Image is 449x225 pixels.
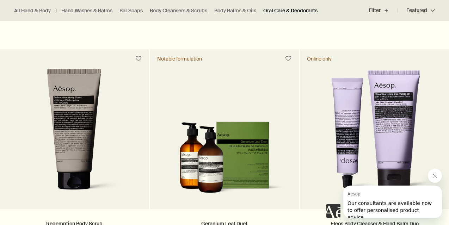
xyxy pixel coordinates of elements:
button: Save to cabinet [132,52,145,65]
img: Redemption Body Scrub in grey tube [19,69,129,199]
span: Our consultants are available now to offer personalised product advice. [4,15,88,35]
img: Eleos Nourishing Body Cleanser and Eleos Aromatique Hand Balm. [317,69,432,199]
button: Save to cabinet [282,52,295,65]
a: Eleos Nourishing Body Cleanser and Eleos Aromatique Hand Balm. [300,68,449,209]
a: Body Balms & Oils [214,7,256,14]
a: Bar Soaps [119,7,143,14]
a: Geranium Leaf Duet in outer carton [150,68,299,209]
div: Aesop says "Our consultants are available now to offer personalised product advice.". Open messag... [326,169,442,218]
a: Hand Washes & Balms [61,7,112,14]
button: Filter [369,2,398,19]
a: Oral Care & Deodorants [263,7,318,14]
a: All Hand & Body [14,7,51,14]
button: Featured [398,2,435,19]
iframe: Message from Aesop [343,186,442,218]
a: Body Cleansers & Scrubs [150,7,207,14]
div: Notable formulation [157,56,202,62]
div: Online only [307,56,332,62]
img: Geranium Leaf Duet in outer carton [161,121,289,199]
iframe: Close message from Aesop [428,169,442,183]
iframe: no content [326,204,340,218]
